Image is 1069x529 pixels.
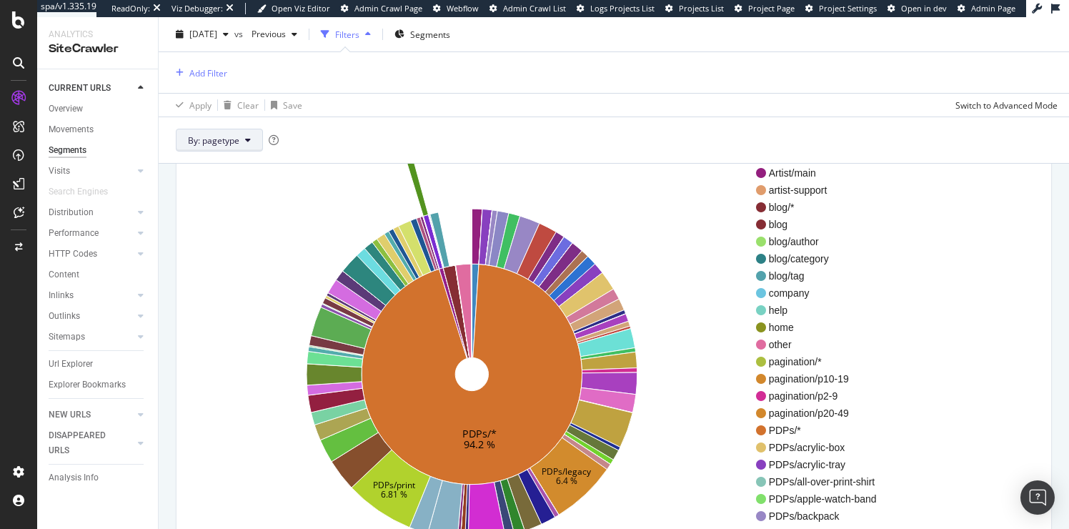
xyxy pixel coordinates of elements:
a: Movements [49,122,148,137]
div: Filters [335,28,359,40]
a: NEW URLS [49,407,134,422]
a: Admin Crawl List [489,3,566,14]
div: Content [49,267,79,282]
a: Open Viz Editor [257,3,330,14]
span: blog [769,217,877,232]
span: Projects List [679,3,724,14]
text: PDPs/legacy [542,465,592,478]
a: Analysis Info [49,470,148,485]
span: vs [234,28,246,40]
div: Overview [49,102,83,117]
a: Overview [49,102,148,117]
div: Segments [49,143,86,158]
text: 6.81 % [381,488,407,500]
a: Webflow [433,3,479,14]
a: Open in dev [887,3,947,14]
span: Project Page [748,3,795,14]
span: Webflow [447,3,479,14]
div: CURRENT URLS [49,81,111,96]
a: Project Settings [805,3,877,14]
span: Admin Crawl List [503,3,566,14]
a: Project Page [735,3,795,14]
div: Inlinks [49,288,74,303]
span: Segments [410,28,450,40]
div: Clear [237,99,259,111]
span: PDPs/all-over-print-shirt [769,475,877,489]
div: Url Explorer [49,357,93,372]
span: Artist/main [769,166,877,180]
span: Logs Projects List [590,3,655,14]
span: company [769,286,877,300]
span: PDPs/backpack [769,509,877,523]
span: pagination/p20-49 [769,406,877,420]
span: pagination/p10-19 [769,372,877,386]
a: Content [49,267,148,282]
span: 2025 Aug. 9th [189,28,217,40]
button: Clear [218,94,259,117]
span: Open Viz Editor [272,3,330,14]
div: DISAPPEARED URLS [49,428,121,458]
div: Analysis Info [49,470,99,485]
div: Outlinks [49,309,80,324]
button: Apply [170,94,212,117]
div: Add Filter [189,66,227,79]
a: DISAPPEARED URLS [49,428,134,458]
span: home [769,320,877,335]
div: SiteCrawler [49,41,146,57]
span: blog/* [769,200,877,214]
button: Switch to Advanced Mode [950,94,1058,117]
div: Explorer Bookmarks [49,377,126,392]
a: Admin Crawl Page [341,3,422,14]
button: Segments [389,23,456,46]
span: PDPs/acrylic-box [769,440,877,455]
text: 94.2 % [464,437,495,451]
div: NEW URLS [49,407,91,422]
div: Movements [49,122,94,137]
div: Sitemaps [49,330,85,345]
span: pagination/* [769,355,877,369]
a: Logs Projects List [577,3,655,14]
a: Search Engines [49,184,122,199]
a: Distribution [49,205,134,220]
button: Filters [315,23,377,46]
div: Viz Debugger: [171,3,223,14]
div: Save [283,99,302,111]
a: Projects List [665,3,724,14]
a: Url Explorer [49,357,148,372]
div: Visits [49,164,70,179]
div: Search Engines [49,184,108,199]
button: Save [265,94,302,117]
a: Admin Page [958,3,1015,14]
a: Segments [49,143,148,158]
button: Add Filter [170,64,227,81]
button: Previous [246,23,303,46]
a: HTTP Codes [49,247,134,262]
span: blog/category [769,252,877,266]
div: Apply [189,99,212,111]
span: By: pagetype [188,134,239,146]
button: By: pagetype [176,129,263,152]
div: Performance [49,226,99,241]
div: ReadOnly: [111,3,150,14]
span: blog/tag [769,269,877,283]
div: Switch to Advanced Mode [955,99,1058,111]
div: Distribution [49,205,94,220]
a: Performance [49,226,134,241]
a: Visits [49,164,134,179]
button: [DATE] [170,23,234,46]
text: PDPs/print [373,478,415,490]
div: Analytics [49,29,146,41]
span: Admin Crawl Page [354,3,422,14]
span: artist-support [769,183,877,197]
span: help [769,303,877,317]
text: PDPs/* [462,426,497,440]
div: HTTP Codes [49,247,97,262]
span: pagination/p2-9 [769,389,877,403]
span: PDPs/acrylic-tray [769,458,877,472]
a: Outlinks [49,309,134,324]
a: CURRENT URLS [49,81,134,96]
div: Open Intercom Messenger [1020,480,1055,515]
span: PDPs/apple-watch-band [769,492,877,506]
a: Explorer Bookmarks [49,377,148,392]
a: Inlinks [49,288,134,303]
